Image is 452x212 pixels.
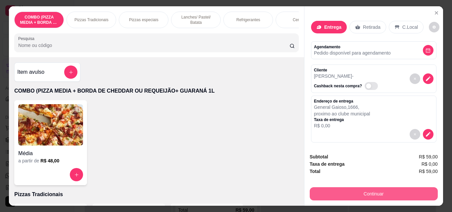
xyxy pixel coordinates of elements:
[423,45,433,56] button: decrease-product-quantity
[410,129,420,140] button: decrease-product-quantity
[18,149,83,157] h4: Média
[419,168,438,175] span: R$ 59,00
[314,104,370,110] p: General Gaioso , 1666 ,
[314,99,370,104] p: Endereço de entrega
[64,65,77,79] button: add-separate-item
[365,82,381,90] label: Automatic updates
[314,44,391,50] p: Agendamento
[18,157,83,164] div: a partir de
[310,161,345,167] strong: Taxa de entrega
[14,191,298,198] p: Pizzas Tradicionais
[314,73,381,79] p: [PERSON_NAME] -
[419,153,438,160] span: R$ 59,00
[18,42,290,49] input: Pesquisa
[236,17,260,22] p: Refrigerantes
[422,160,438,168] span: R$ 0,00
[17,68,44,76] h4: Item avulso
[324,24,341,30] p: Entrega
[314,117,370,122] p: Taxa de entrega
[74,17,109,22] p: Pizzas Tradicionais
[18,36,37,41] label: Pesquisa
[310,154,328,159] strong: Subtotal
[314,83,362,89] p: Cashback nesta compra?
[363,24,381,30] p: Retirada
[20,15,58,25] p: COMBO (PIZZA MEDIA + BORDA DE CHEDDAR OU REQUEIJÃO+ GUARANÁ 1L
[431,8,442,18] button: Close
[70,168,83,181] button: increase-product-quantity
[402,24,418,30] p: C.Local
[310,169,320,174] strong: Total
[423,129,433,140] button: decrease-product-quantity
[410,73,420,84] button: decrease-product-quantity
[18,104,83,146] img: product-image
[14,87,298,95] p: COMBO (PIZZA MEDIA + BORDA DE CHEDDAR OU REQUEIJÃO+ GUARANÁ 1L
[293,17,308,22] p: Cervejas
[310,187,438,200] button: Continuar
[40,157,59,164] h6: R$ 48,00
[423,73,433,84] button: decrease-product-quantity
[314,122,370,129] p: R$ 0,00
[129,17,158,22] p: Pizzas especiais
[314,50,391,56] p: Pedido disponível para agendamento
[314,67,381,73] p: Cliente
[177,15,215,25] p: Lanches/ Pastel/ Batata
[429,22,439,32] button: decrease-product-quantity
[314,110,370,117] p: proximo ao clube municipal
